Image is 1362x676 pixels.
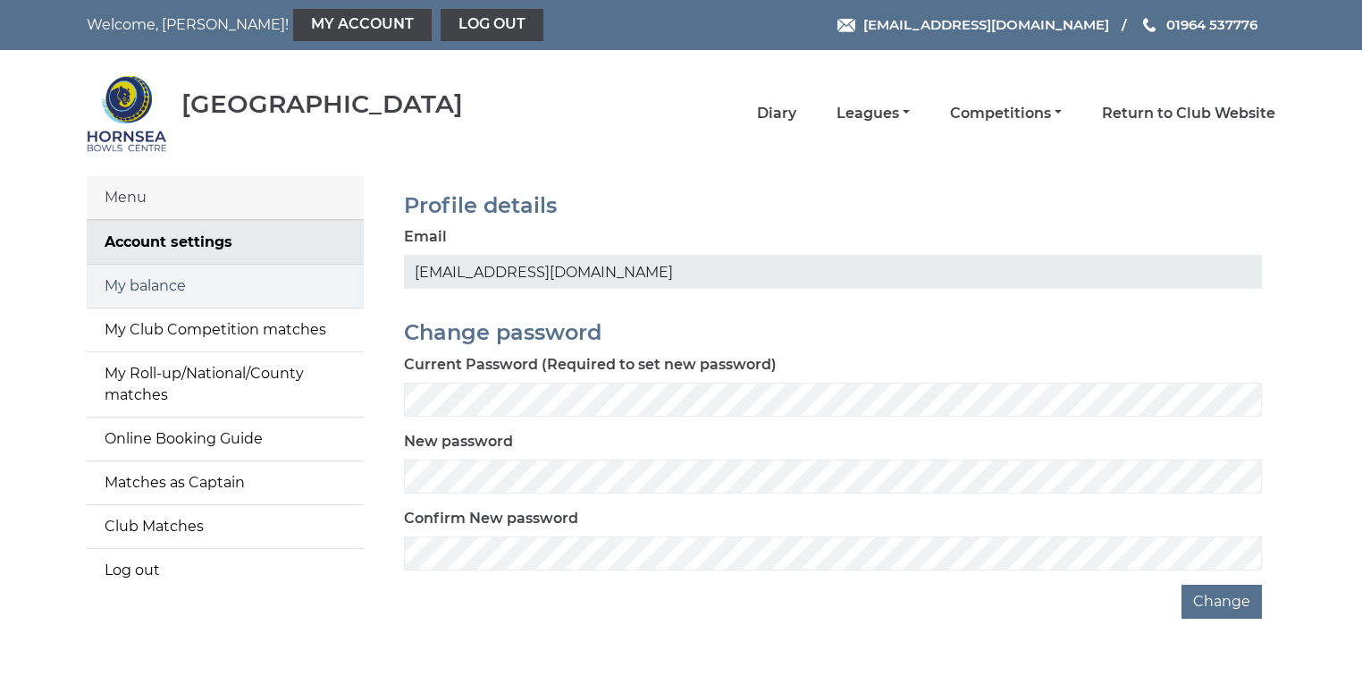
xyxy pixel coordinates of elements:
[87,549,364,592] a: Log out
[404,431,513,452] label: New password
[837,14,1109,35] a: Email [EMAIL_ADDRESS][DOMAIN_NAME]
[87,73,167,154] img: Hornsea Bowls Centre
[1166,16,1257,33] span: 01964 537776
[87,352,364,417] a: My Roll-up/National/County matches
[863,16,1109,33] span: [EMAIL_ADDRESS][DOMAIN_NAME]
[757,104,796,123] a: Diary
[404,321,1262,344] h2: Change password
[181,90,463,118] div: [GEOGRAPHIC_DATA]
[293,9,432,41] a: My Account
[404,194,1262,217] h2: Profile details
[404,508,578,529] label: Confirm New password
[87,308,364,351] a: My Club Competition matches
[1102,104,1275,123] a: Return to Club Website
[87,505,364,548] a: Club Matches
[87,176,364,220] div: Menu
[441,9,543,41] a: Log out
[837,104,910,123] a: Leagues
[837,19,855,32] img: Email
[87,461,364,504] a: Matches as Captain
[404,354,777,376] label: Current Password (Required to set new password)
[87,265,364,308] a: My balance
[87,9,567,41] nav: Welcome, [PERSON_NAME]!
[1143,18,1156,32] img: Phone us
[1140,14,1257,35] a: Phone us 01964 537776
[87,418,364,461] a: Online Booking Guide
[404,226,447,248] label: Email
[950,104,1062,123] a: Competitions
[1181,585,1262,619] button: Change
[87,221,364,264] a: Account settings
